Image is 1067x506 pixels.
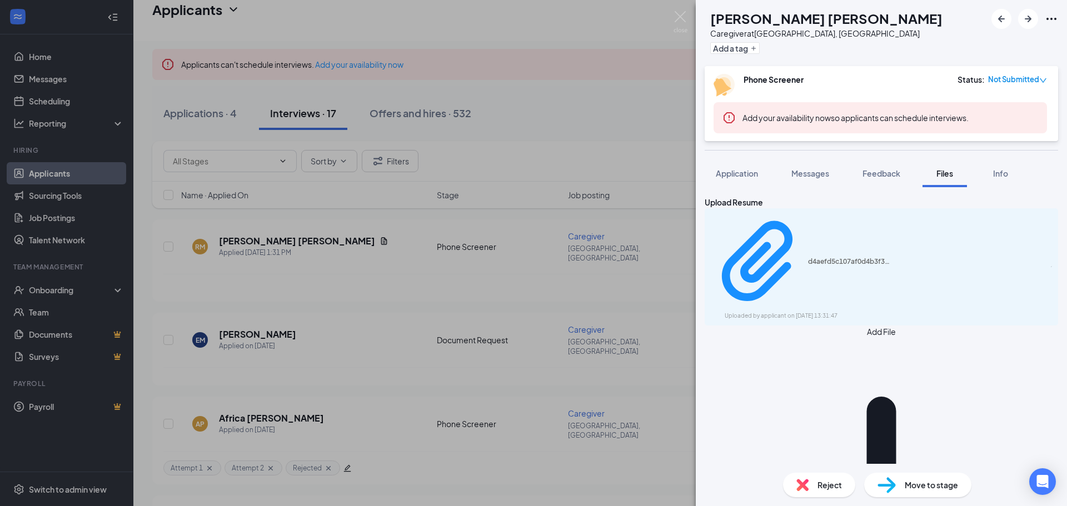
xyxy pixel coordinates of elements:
[1039,77,1047,84] span: down
[750,45,757,52] svg: Plus
[711,213,808,310] svg: Paperclip
[722,111,736,124] svg: Error
[742,113,969,123] span: so applicants can schedule interviews.
[808,257,891,266] div: d4aefd5c107af0d4b3f3c326e2e44ef3.pdf
[958,74,985,85] div: Status :
[995,12,1008,26] svg: ArrowLeftNew
[1018,9,1038,29] button: ArrowRight
[862,168,900,178] span: Feedback
[791,168,829,178] span: Messages
[1021,12,1035,26] svg: ArrowRight
[705,196,1058,208] div: Upload Resume
[905,479,958,491] span: Move to stage
[725,312,891,320] div: Uploaded by applicant on [DATE] 13:31:47
[1051,266,1052,267] svg: Link
[1045,12,1058,26] svg: Ellipses
[993,168,1008,178] span: Info
[711,213,891,320] a: Paperclipd4aefd5c107af0d4b3f3c326e2e44ef3.pdfUploaded by applicant on [DATE] 13:31:47
[936,168,953,178] span: Files
[744,74,804,84] b: Phone Screener
[710,42,760,54] button: PlusAdd a tag
[710,9,943,28] h1: [PERSON_NAME] [PERSON_NAME]
[988,74,1039,85] span: Not Submitted
[817,479,842,491] span: Reject
[710,28,943,39] div: Caregiver at [GEOGRAPHIC_DATA], [GEOGRAPHIC_DATA]
[991,9,1011,29] button: ArrowLeftNew
[716,168,758,178] span: Application
[1029,468,1056,495] div: Open Intercom Messenger
[742,112,831,123] button: Add your availability now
